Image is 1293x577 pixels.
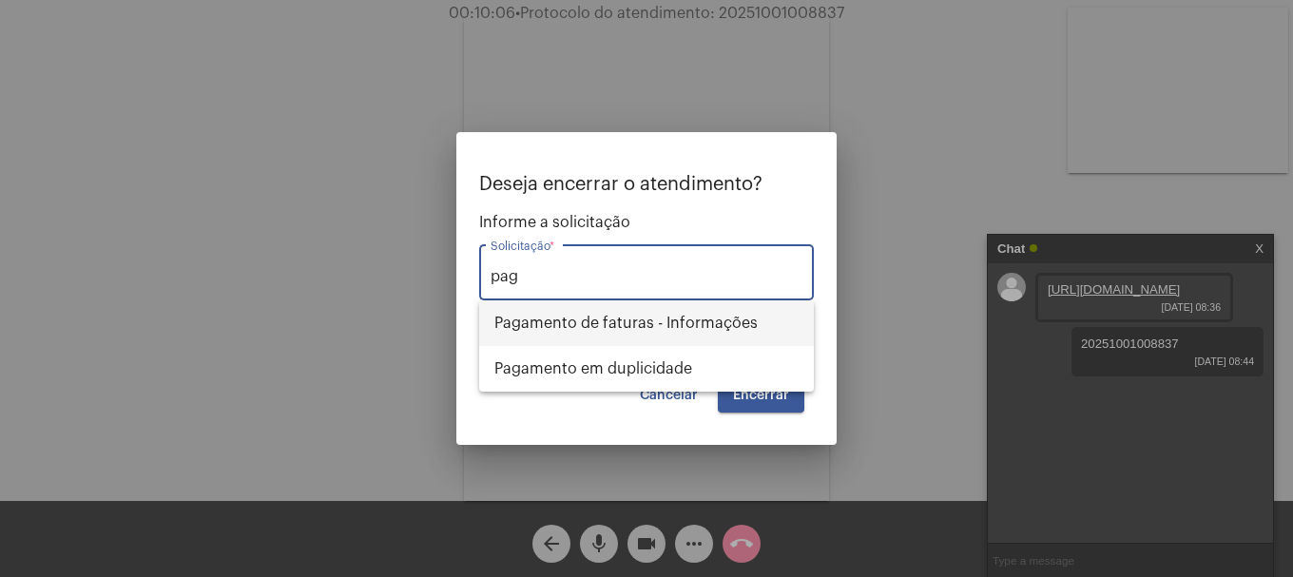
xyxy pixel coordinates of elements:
p: Deseja encerrar o atendimento? [479,174,814,195]
button: Encerrar [718,378,804,413]
input: Buscar solicitação [491,268,802,285]
span: Pagamento de faturas - Informações [494,300,799,346]
span: Encerrar [733,389,789,402]
span: Cancelar [640,389,698,402]
span: Pagamento em duplicidade [494,346,799,392]
span: Informe a solicitação [479,214,814,231]
button: Cancelar [625,378,713,413]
